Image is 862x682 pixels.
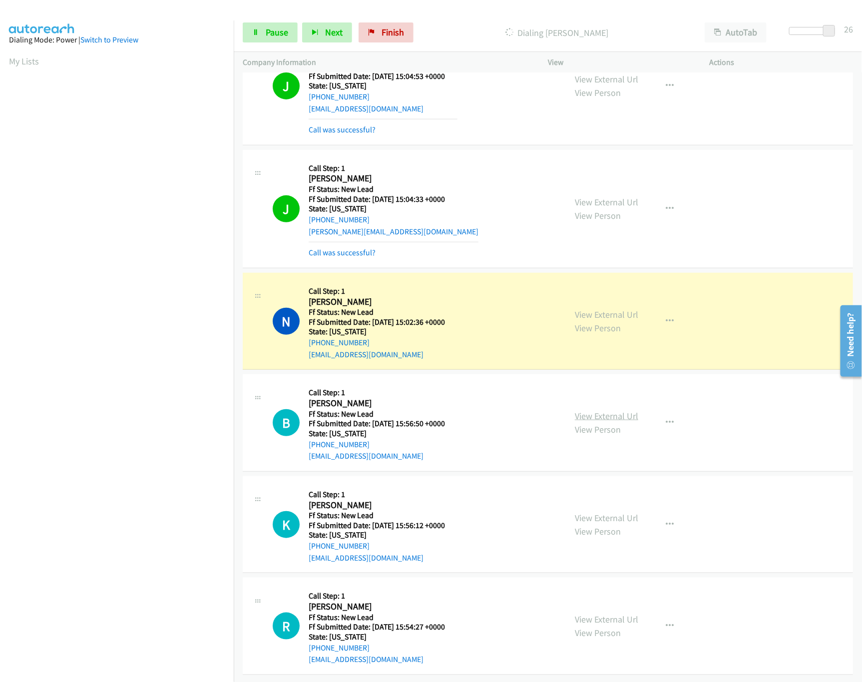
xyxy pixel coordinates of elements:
iframe: Resource Center [834,301,862,381]
h1: R [273,613,300,640]
button: Next [302,22,352,42]
a: [EMAIL_ADDRESS][DOMAIN_NAME] [309,104,424,113]
button: AutoTab [705,22,767,42]
h5: State: [US_STATE] [309,530,445,540]
h1: J [273,72,300,99]
h5: State: [US_STATE] [309,81,457,91]
a: Call was successful? [309,125,376,134]
a: [EMAIL_ADDRESS][DOMAIN_NAME] [309,553,424,563]
h5: Ff Submitted Date: [DATE] 15:54:27 +0000 [309,622,445,632]
h5: Ff Submitted Date: [DATE] 15:04:53 +0000 [309,71,457,81]
h5: Call Step: 1 [309,490,445,500]
a: View External Url [575,196,638,208]
h2: [PERSON_NAME] [309,500,445,511]
div: 26 [844,22,853,36]
a: View Person [575,87,621,98]
a: View Person [575,322,621,334]
h5: State: [US_STATE] [309,632,445,642]
a: [PHONE_NUMBER] [309,440,370,449]
a: View External Url [575,73,638,85]
h5: Ff Submitted Date: [DATE] 15:56:50 +0000 [309,419,445,429]
a: [EMAIL_ADDRESS][DOMAIN_NAME] [309,451,424,461]
a: [PHONE_NUMBER] [309,338,370,347]
h5: Call Step: 1 [309,163,478,173]
a: View Person [575,526,621,537]
div: The call is yet to be attempted [273,613,300,640]
h1: K [273,511,300,538]
h5: Call Step: 1 [309,286,457,296]
a: View Person [575,627,621,639]
a: My Lists [9,55,39,67]
h5: Ff Status: New Lead [309,511,445,521]
a: View External Url [575,309,638,320]
h5: Call Step: 1 [309,388,445,398]
iframe: Dialpad [9,77,234,552]
a: [PERSON_NAME][EMAIL_ADDRESS][DOMAIN_NAME] [309,227,478,236]
h5: Ff Status: New Lead [309,613,445,623]
p: Company Information [243,56,530,68]
h5: Ff Status: New Lead [309,184,478,194]
a: [EMAIL_ADDRESS][DOMAIN_NAME] [309,655,424,664]
a: [PHONE_NUMBER] [309,215,370,224]
a: [PHONE_NUMBER] [309,541,370,551]
h2: [PERSON_NAME] [309,601,445,613]
a: Pause [243,22,298,42]
a: Finish [359,22,414,42]
h5: Ff Status: New Lead [309,409,445,419]
h5: State: [US_STATE] [309,327,457,337]
span: Next [325,26,343,38]
a: View External Url [575,614,638,625]
h5: Call Step: 1 [309,591,445,601]
h2: [PERSON_NAME] [309,296,457,308]
h1: N [273,308,300,335]
a: [PHONE_NUMBER] [309,643,370,653]
h5: Ff Submitted Date: [DATE] 15:02:36 +0000 [309,317,457,327]
p: View [548,56,692,68]
h5: Ff Status: New Lead [309,307,457,317]
h5: Ff Submitted Date: [DATE] 15:56:12 +0000 [309,521,445,531]
a: [PHONE_NUMBER] [309,92,370,101]
a: Switch to Preview [80,35,138,44]
h2: [PERSON_NAME] [309,173,457,184]
h5: State: [US_STATE] [309,429,445,439]
span: Pause [266,26,288,38]
div: The call is yet to be attempted [273,409,300,436]
h1: J [273,195,300,222]
h1: B [273,409,300,436]
a: View External Url [575,410,638,422]
a: Call was successful? [309,248,376,257]
div: The call is yet to be attempted [273,511,300,538]
div: Dialing Mode: Power | [9,34,225,46]
h2: [PERSON_NAME] [309,398,445,409]
p: Actions [710,56,854,68]
span: Finish [382,26,404,38]
h5: Ff Submitted Date: [DATE] 15:04:33 +0000 [309,194,478,204]
a: View Person [575,424,621,435]
a: [EMAIL_ADDRESS][DOMAIN_NAME] [309,350,424,359]
h5: State: [US_STATE] [309,204,478,214]
a: View Person [575,210,621,221]
p: Dialing [PERSON_NAME] [427,26,687,39]
a: View External Url [575,512,638,524]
